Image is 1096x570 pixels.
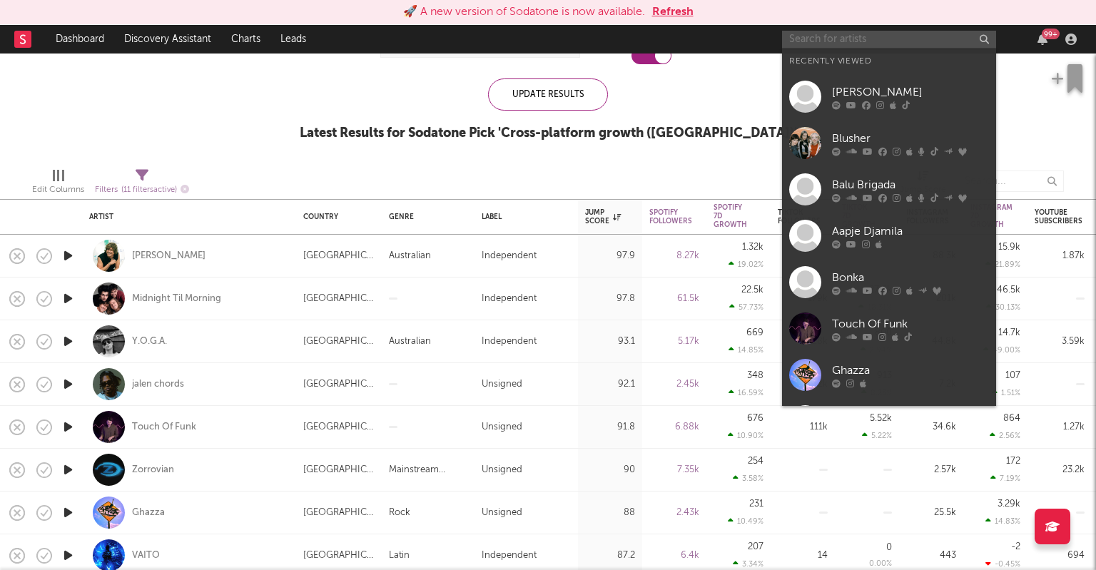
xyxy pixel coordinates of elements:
div: Independent [482,290,537,307]
div: Unsigned [482,462,522,479]
div: 28k [778,333,828,350]
div: Update Results [488,78,608,111]
div: 676 [747,414,763,423]
div: 5.52k [870,414,892,423]
div: Latin [389,547,410,564]
button: 99+ [1037,34,1047,45]
div: 864 [1003,414,1020,423]
div: 21.89 % [985,260,1020,269]
a: Midnight Til Morning [132,292,221,305]
div: Filters(11 filters active) [95,163,189,205]
div: 2.45k [649,376,699,393]
a: VAITO [132,549,160,562]
div: Touch Of Funk [132,421,196,434]
a: [PERSON_NAME] [132,250,205,263]
div: 107 [1005,371,1020,380]
div: 231 [749,499,763,509]
div: [GEOGRAPHIC_DATA] [303,547,375,564]
div: 3.58 % [733,474,763,483]
input: Search for artists [782,31,996,49]
div: 97.8 [585,290,635,307]
div: 3.34 % [733,559,763,569]
div: Label [482,213,564,221]
div: Mainstream Electronic [389,462,467,479]
div: Jump Score [585,208,621,225]
div: 3.59k [1035,333,1085,350]
a: Blusher [782,120,996,166]
div: 15.9k [998,243,1020,252]
div: 14.7k [998,328,1020,337]
a: Bonka [782,259,996,305]
div: 99 + [1042,29,1060,39]
div: 2.57k [906,462,956,479]
div: 8.27k [649,248,699,265]
div: Artist [89,213,282,221]
a: Ghazza [132,507,165,519]
div: 88 [585,504,635,521]
div: 61.5k [649,290,699,307]
div: Spotify 7D Growth [714,203,747,229]
div: 0 [886,543,892,552]
a: [PERSON_NAME] [782,73,996,120]
div: 348 [747,371,763,380]
a: jalen chords [132,378,184,391]
div: 443 [906,547,956,564]
div: 34.6k [906,419,956,436]
div: 87.2 [585,547,635,564]
div: 179k [778,290,828,307]
a: Zorrovian [132,464,174,477]
div: Edit Columns [32,163,84,205]
div: Independent [482,547,537,564]
div: Unsigned [482,419,522,436]
div: 16.59 % [729,388,763,397]
div: [PERSON_NAME] [832,83,989,101]
div: Unsigned [482,504,522,521]
div: [GEOGRAPHIC_DATA] [303,333,375,350]
a: Wayside [782,398,996,444]
a: Ghazza [782,352,996,398]
div: Aapje Djamila [832,223,989,240]
div: 93.1 [585,333,635,350]
div: 91.8 [585,419,635,436]
div: Unsigned [482,376,522,393]
div: 5.22 % [862,431,892,440]
div: 14 [778,547,828,564]
div: 57.73 % [729,302,763,312]
div: Bonka [832,269,989,286]
div: 5.17k [649,333,699,350]
a: Charts [221,25,270,54]
div: Independent [482,333,537,350]
div: 1.27k [1035,419,1085,436]
div: 2.43k [649,504,699,521]
a: Y.O.G.A. [132,335,167,348]
div: 🚀 A new version of Sodatone is now available. [403,4,645,21]
div: [GEOGRAPHIC_DATA] [303,419,375,436]
div: 12k [778,376,828,393]
div: [GEOGRAPHIC_DATA] [303,290,375,307]
div: 23.2k [1035,462,1085,479]
div: 7.35k [649,462,699,479]
div: -2 [1011,542,1020,551]
div: Spotify Followers [649,208,692,225]
div: 669 [746,328,763,337]
div: 49.00 % [983,345,1020,355]
div: Recently Viewed [789,53,989,70]
div: 0.00 % [869,560,892,568]
input: Search... [957,171,1064,192]
div: Ghazza [832,362,989,379]
div: 10.49 % [728,516,763,526]
div: 90 [585,462,635,479]
div: 111k [778,419,828,436]
div: 172 [1006,457,1020,466]
div: Australian [389,248,431,265]
div: [GEOGRAPHIC_DATA] [303,376,375,393]
div: 30.13 % [986,302,1020,312]
div: Independent [482,248,537,265]
button: Refresh [652,4,694,21]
